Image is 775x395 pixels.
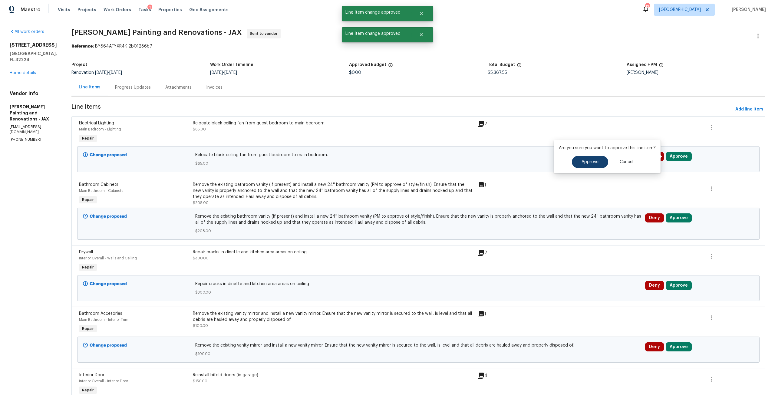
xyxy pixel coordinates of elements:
[90,343,127,347] b: Change proposed
[659,63,664,71] span: The hpm assigned to this work order.
[189,7,229,13] span: Geo Assignments
[79,318,128,321] span: Main Bathroom - Interior Trim
[488,71,507,75] span: $5,367.55
[79,121,114,125] span: Electrical Lighting
[165,84,192,91] div: Attachments
[10,42,57,48] h2: [STREET_ADDRESS]
[659,7,701,13] span: [GEOGRAPHIC_DATA]
[71,104,733,115] span: Line Items
[342,27,411,40] span: Line Item change approved
[388,63,393,71] span: The total cost of line items that have been approved by both Opendoor and the Trade Partner. This...
[477,182,530,189] div: 1
[80,326,96,332] span: Repair
[411,8,431,20] button: Close
[195,342,641,348] span: Remove the existing vanity mirror and install a new vanity mirror. Ensure that the new vanity mir...
[80,197,96,203] span: Repair
[195,213,641,225] span: Remove the existing bathroom vanity (if present) and install a new 24'' bathroom vanity (PM to ap...
[477,120,530,127] div: 2
[666,281,692,290] button: Approve
[193,256,209,260] span: $300.00
[79,183,118,187] span: Bathroom Cabinets
[666,342,692,351] button: Approve
[79,189,123,193] span: Main Bathroom - Cabinets
[158,7,182,13] span: Properties
[349,63,386,67] h5: Approved Budget
[210,63,253,67] h5: Work Order Timeline
[477,372,530,379] div: 4
[71,63,87,67] h5: Project
[58,7,70,13] span: Visits
[645,213,664,222] button: Deny
[79,84,101,90] div: Line Items
[90,282,127,286] b: Change proposed
[193,127,206,131] span: $65.00
[735,106,763,113] span: Add line item
[733,104,765,115] button: Add line item
[10,71,36,75] a: Home details
[195,281,641,287] span: Repair cracks in dinette and kitchen area areas on ceiling
[10,104,57,122] h5: [PERSON_NAME] Painting and Renovations - JAX
[147,5,152,11] div: 1
[10,137,57,142] p: [PHONE_NUMBER]
[71,44,94,48] b: Reference:
[79,373,104,377] span: Interior Door
[572,156,608,168] button: Approve
[210,71,237,75] span: -
[666,152,692,161] button: Approve
[90,214,127,219] b: Change proposed
[115,84,151,91] div: Progress Updates
[71,29,242,36] span: [PERSON_NAME] Painting and Renovations - JAX
[645,342,664,351] button: Deny
[645,281,664,290] button: Deny
[195,351,641,357] span: $100.00
[193,182,473,200] div: Remove the existing bathroom vanity (if present) and install a new 24'' bathroom vanity (PM to ap...
[80,135,96,141] span: Repair
[193,379,207,383] span: $150.00
[10,51,57,63] h5: [GEOGRAPHIC_DATA], FL 32224
[488,63,515,67] h5: Total Budget
[645,4,649,10] div: 13
[193,120,473,126] div: Relocate black ceiling fan from guest bedroom to main bedroom.
[627,63,657,67] h5: Assigned HPM
[79,256,137,260] span: Interior Overall - Walls and Ceiling
[559,145,656,151] p: Are you sure you want to approve this line item?
[71,71,122,75] span: Renovation
[71,43,765,49] div: BY864AFYXR4K-2b01286b7
[79,311,122,316] span: Bathroom Accesories
[193,201,209,205] span: $208.00
[10,91,57,97] h4: Vendor Info
[10,30,44,34] a: All work orders
[195,228,641,234] span: $208.00
[77,7,96,13] span: Projects
[627,71,765,75] div: [PERSON_NAME]
[95,71,108,75] span: [DATE]
[79,127,121,131] span: Main Bedroom - Lighting
[79,250,93,254] span: Drywall
[582,160,599,164] span: Approve
[193,372,473,378] div: Reinstall bifold doors (in garage)
[517,63,522,71] span: The total cost of line items that have been proposed by Opendoor. This sum includes line items th...
[342,6,411,19] span: Line Item change approved
[95,71,122,75] span: -
[224,71,237,75] span: [DATE]
[109,71,122,75] span: [DATE]
[90,153,127,157] b: Change proposed
[193,249,473,255] div: Repair cracks in dinette and kitchen area areas on ceiling
[250,31,280,37] span: Sent to vendor
[411,29,431,41] button: Close
[21,7,41,13] span: Maestro
[610,156,643,168] button: Cancel
[80,264,96,270] span: Repair
[349,71,361,75] span: $0.00
[620,160,633,164] span: Cancel
[195,160,641,166] span: $65.00
[210,71,223,75] span: [DATE]
[10,124,57,135] p: [EMAIL_ADDRESS][DOMAIN_NAME]
[138,8,151,12] span: Tasks
[477,249,530,256] div: 2
[729,7,766,13] span: [PERSON_NAME]
[195,289,641,295] span: $300.00
[195,152,641,158] span: Relocate black ceiling fan from guest bedroom to main bedroom.
[80,387,96,393] span: Repair
[193,324,208,328] span: $100.00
